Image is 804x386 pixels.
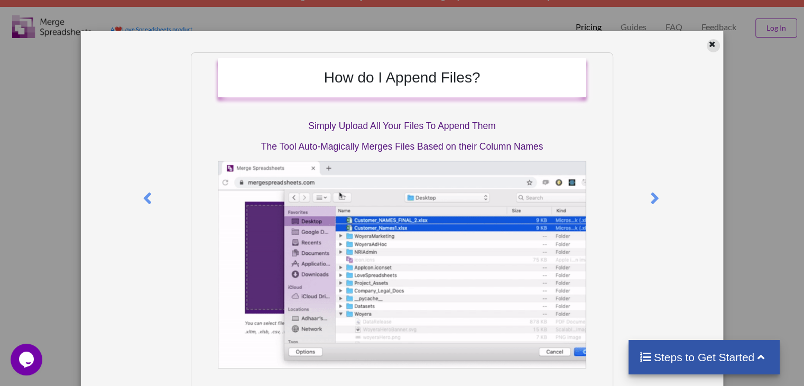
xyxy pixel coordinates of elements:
h4: Steps to Get Started [639,351,770,364]
p: The Tool Auto-Magically Merges Files Based on their Column Names [218,140,586,153]
img: AutoMerge Files [218,161,586,369]
h2: How do I Append Files? [228,69,576,87]
p: Simply Upload All Your Files To Append Them [218,120,586,133]
iframe: chat widget [11,344,44,375]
